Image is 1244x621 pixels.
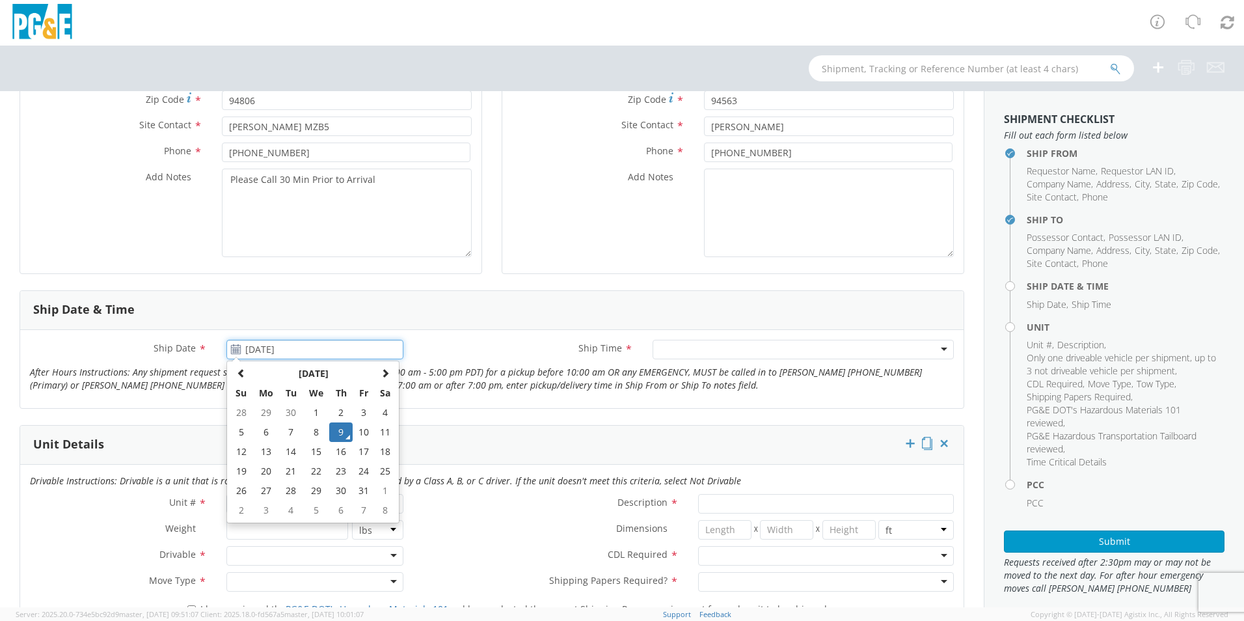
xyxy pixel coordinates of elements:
[1004,556,1224,595] span: Requests received after 2:30pm may or may not be moved to the next day. For after hour emergency ...
[252,481,280,501] td: 27
[303,481,330,501] td: 29
[230,403,252,422] td: 28
[1137,378,1174,390] span: Tow Type
[1027,430,1197,455] span: PG&E Hazardous Transportation Tailboard reviewed
[1182,178,1220,191] li: ,
[1027,178,1093,191] li: ,
[1182,244,1220,257] li: ,
[159,548,196,560] span: Drivable
[621,118,673,131] span: Site Contact
[1027,480,1224,490] h4: PCC
[1096,178,1129,190] span: Address
[286,603,448,615] a: PG&E DOT's Hazardous Materials 101
[1072,298,1111,310] span: Ship Time
[1155,244,1176,256] span: State
[230,383,252,403] th: Su
[303,462,330,481] td: 22
[252,501,280,520] td: 3
[1031,609,1228,620] span: Copyright © [DATE]-[DATE] Agistix Inc., All Rights Reserved
[1027,378,1085,391] li: ,
[187,605,196,614] input: I have reviewed thePG&E DOT's Hazardous Materials 101and have selected the correct Shipping Paper...
[30,366,922,391] i: After Hours Instructions: Any shipment request submitted after normal business hours (7:00 am - 5...
[1027,338,1054,352] li: ,
[280,481,303,501] td: 28
[230,462,252,481] td: 19
[1027,257,1079,270] li: ,
[698,520,751,540] input: Length
[280,442,303,462] td: 14
[1004,129,1224,142] span: Fill out each form listed below
[1101,165,1176,178] li: ,
[230,501,252,520] td: 2
[353,462,375,481] td: 24
[1182,178,1218,190] span: Zip Code
[154,342,196,354] span: Ship Date
[169,496,196,508] span: Unit #
[1155,244,1178,257] li: ,
[646,145,673,157] span: Phone
[1082,191,1108,203] span: Phone
[33,438,104,451] h3: Unit Details
[1027,165,1098,178] li: ,
[165,522,196,534] span: Weight
[1027,391,1131,403] span: Shipping Papers Required
[1027,281,1224,291] h4: Ship Date & Time
[16,609,198,619] span: Server: 2025.20.0-734e5bc92d9
[303,422,330,442] td: 8
[30,475,741,487] i: Drivable Instructions: Drivable is a unit that is roadworthy and can be driven over the road by a...
[663,609,691,619] a: Support
[1088,378,1131,390] span: Move Type
[1088,378,1133,391] li: ,
[10,4,75,42] img: pge-logo-06675f144f4cfa6a6814.png
[1101,165,1174,177] span: Requestor LAN ID
[1096,244,1131,257] li: ,
[353,442,375,462] td: 17
[252,383,280,403] th: Mo
[1004,531,1224,553] button: Submit
[1027,298,1066,310] span: Ship Date
[252,364,374,383] th: Select Month
[1135,178,1152,191] li: ,
[139,118,191,131] span: Site Contact
[1027,257,1077,269] span: Site Contact
[1027,191,1079,204] li: ,
[1027,191,1077,203] span: Site Contact
[760,520,813,540] input: Width
[353,501,375,520] td: 7
[303,383,330,403] th: We
[1135,178,1150,190] span: City
[628,171,673,183] span: Add Notes
[280,422,303,442] td: 7
[280,383,303,403] th: Tu
[353,383,375,403] th: Fr
[374,481,396,501] td: 1
[1027,231,1103,243] span: Possessor Contact
[303,442,330,462] td: 15
[1027,338,1052,351] span: Unit #
[578,342,622,354] span: Ship Time
[200,603,830,615] span: I have reviewed the and have selected the correct Shipping Paper requirement for each unit to be ...
[329,383,352,403] th: Th
[1004,112,1115,126] strong: Shipment Checklist
[699,609,731,619] a: Feedback
[353,422,375,442] td: 10
[374,442,396,462] td: 18
[1027,178,1091,190] span: Company Name
[252,403,280,422] td: 29
[329,501,352,520] td: 6
[237,368,246,378] span: Previous Month
[608,548,668,560] span: CDL Required
[1027,497,1044,509] span: PCC
[1109,231,1182,243] span: Possessor LAN ID
[374,501,396,520] td: 8
[252,462,280,481] td: 20
[1137,378,1176,391] li: ,
[1027,322,1224,332] h4: Unit
[381,368,390,378] span: Next Month
[329,422,352,442] td: 9
[1057,338,1106,352] li: ,
[616,522,668,534] span: Dimensions
[1109,231,1183,244] li: ,
[374,422,396,442] td: 11
[1155,178,1178,191] li: ,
